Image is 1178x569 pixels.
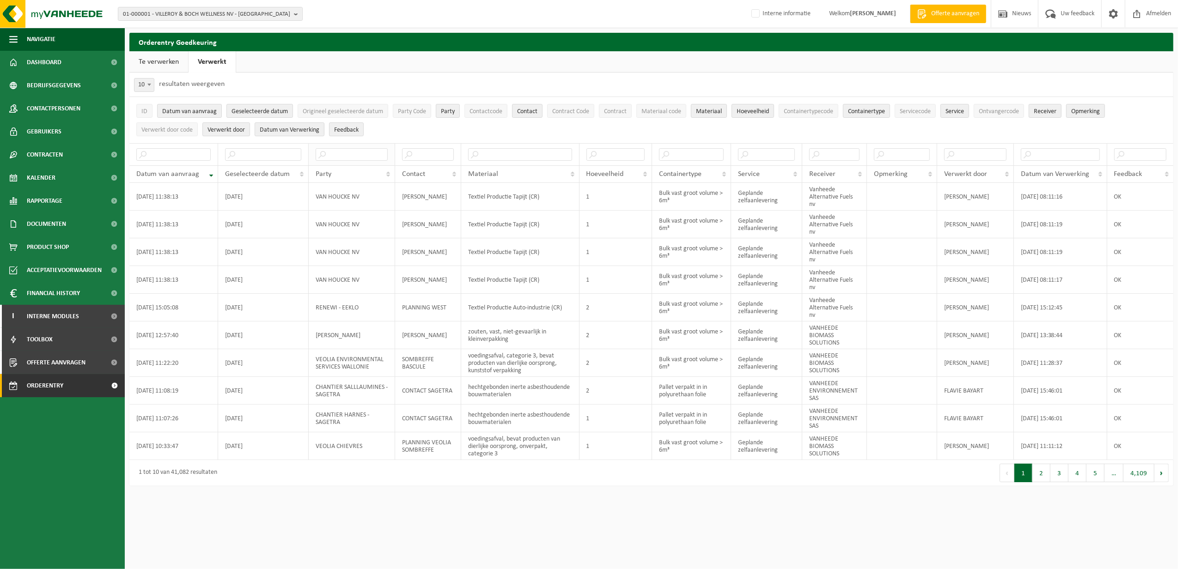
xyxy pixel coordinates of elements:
td: [DATE] 15:05:08 [129,294,218,321]
button: 01-000001 - VILLEROY & BOCH WELLNESS NV - [GEOGRAPHIC_DATA] [118,7,303,21]
td: VANHEEDE ENVIRONNEMENT SAS [802,377,867,405]
button: PartyParty: Activate to sort [436,104,460,118]
button: Previous [1000,464,1014,482]
td: VANHEEDE BIOMASS SOLUTIONS [802,432,867,460]
td: [DATE] [218,183,309,211]
span: Service [738,170,760,178]
button: Origineel geselecteerde datumOrigineel geselecteerde datum: Activate to sort [298,104,388,118]
td: CHANTIER HARNES - SAGETRA [309,405,395,432]
td: Bulk vast groot volume > 6m³ [652,211,731,238]
button: ReceiverReceiver: Activate to sort [1029,104,1062,118]
td: 1 [580,266,653,294]
button: Next [1154,464,1169,482]
td: Geplande zelfaanlevering [731,294,802,321]
button: OntvangercodeOntvangercode: Activate to sort [974,104,1024,118]
td: Geplande zelfaanlevering [731,238,802,266]
td: Bulk vast groot volume > 6m³ [652,432,731,460]
td: VAN HOUCKE NV [309,266,395,294]
button: Party CodeParty Code: Activate to sort [393,104,431,118]
span: Feedback [334,127,359,133]
span: Offerte aanvragen [27,351,85,374]
span: Geselecteerde datum [225,170,290,178]
span: Party Code [398,108,426,115]
td: 1 [580,211,653,238]
span: Interne modules [27,305,79,328]
td: CONTACT SAGETRA [395,405,461,432]
button: 5 [1086,464,1105,482]
button: 1 [1014,464,1032,482]
span: Materiaal [468,170,498,178]
label: Interne informatie [750,7,811,21]
td: [DATE] 08:11:17 [1014,266,1107,294]
td: [PERSON_NAME] [937,266,1014,294]
td: Geplande zelfaanlevering [731,266,802,294]
button: ContainertypeContainertype: Activate to sort [843,104,890,118]
span: Opmerking [1071,108,1100,115]
span: Party [316,170,331,178]
td: Textiel Productie Tapijt (CR) [461,183,579,211]
strong: [PERSON_NAME] [850,10,896,17]
span: Contact [517,108,537,115]
td: [DATE] 15:46:01 [1014,377,1107,405]
td: [DATE] [218,238,309,266]
td: 1 [580,238,653,266]
td: hechtgebonden inerte asbesthoudende bouwmaterialen [461,405,579,432]
td: voedingsafval, categorie 3, bevat producten van dierlijke oorsprong, kunststof verpakking [461,349,579,377]
td: [DATE] 10:33:47 [129,432,218,460]
td: VAN HOUCKE NV [309,183,395,211]
td: OK [1107,377,1173,405]
td: [DATE] 11:08:19 [129,377,218,405]
button: Verwerkt doorVerwerkt door: Activate to sort [202,122,250,136]
td: Geplande zelfaanlevering [731,321,802,349]
button: ContractContract: Activate to sort [599,104,632,118]
td: Bulk vast groot volume > 6m³ [652,238,731,266]
td: VANHEEDE BIOMASS SOLUTIONS [802,321,867,349]
td: Bulk vast groot volume > 6m³ [652,321,731,349]
span: Geselecteerde datum [232,108,288,115]
span: Materiaal [696,108,722,115]
td: PLANNING WEST [395,294,461,321]
td: [DATE] 11:38:13 [129,266,218,294]
label: resultaten weergeven [159,80,225,88]
td: 2 [580,294,653,321]
td: [DATE] 08:11:19 [1014,238,1107,266]
td: OK [1107,211,1173,238]
td: 1 [580,405,653,432]
td: VAN HOUCKE NV [309,211,395,238]
td: OK [1107,405,1173,432]
button: OpmerkingOpmerking: Activate to sort [1066,104,1105,118]
span: Receiver [1034,108,1056,115]
a: Verwerkt [189,51,236,73]
span: Party [441,108,455,115]
td: [PERSON_NAME] [309,321,395,349]
td: Geplande zelfaanlevering [731,405,802,432]
button: ContactContact: Activate to sort [512,104,543,118]
td: Textiel Productie Tapijt (CR) [461,266,579,294]
span: Opmerking [874,170,908,178]
span: Containertypecode [784,108,833,115]
div: 1 tot 10 van 41,082 resultaten [134,465,217,481]
button: Datum van VerwerkingDatum van Verwerking: Activate to sort [255,122,324,136]
td: RENEWI - EEKLO [309,294,395,321]
span: Materiaal code [641,108,681,115]
span: Navigatie [27,28,55,51]
td: [DATE] 15:46:01 [1014,405,1107,432]
td: Pallet verpakt in in polyurethaan folie [652,405,731,432]
td: OK [1107,183,1173,211]
td: [DATE] 11:38:13 [129,238,218,266]
td: 1 [580,183,653,211]
span: ID [141,108,147,115]
a: Offerte aanvragen [910,5,986,23]
span: Rapportage [27,189,62,212]
td: VAN HOUCKE NV [309,238,395,266]
span: Verwerkt door [944,170,987,178]
td: [DATE] 11:07:26 [129,405,218,432]
td: VEOLIA CHIEVRES [309,432,395,460]
button: Datum van aanvraagDatum van aanvraag: Activate to remove sorting [157,104,222,118]
td: [DATE] [218,321,309,349]
td: OK [1107,294,1173,321]
button: Contract CodeContract Code: Activate to sort [547,104,594,118]
span: Servicecode [900,108,931,115]
td: [DATE] 11:22:20 [129,349,218,377]
span: Bedrijfsgegevens [27,74,81,97]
